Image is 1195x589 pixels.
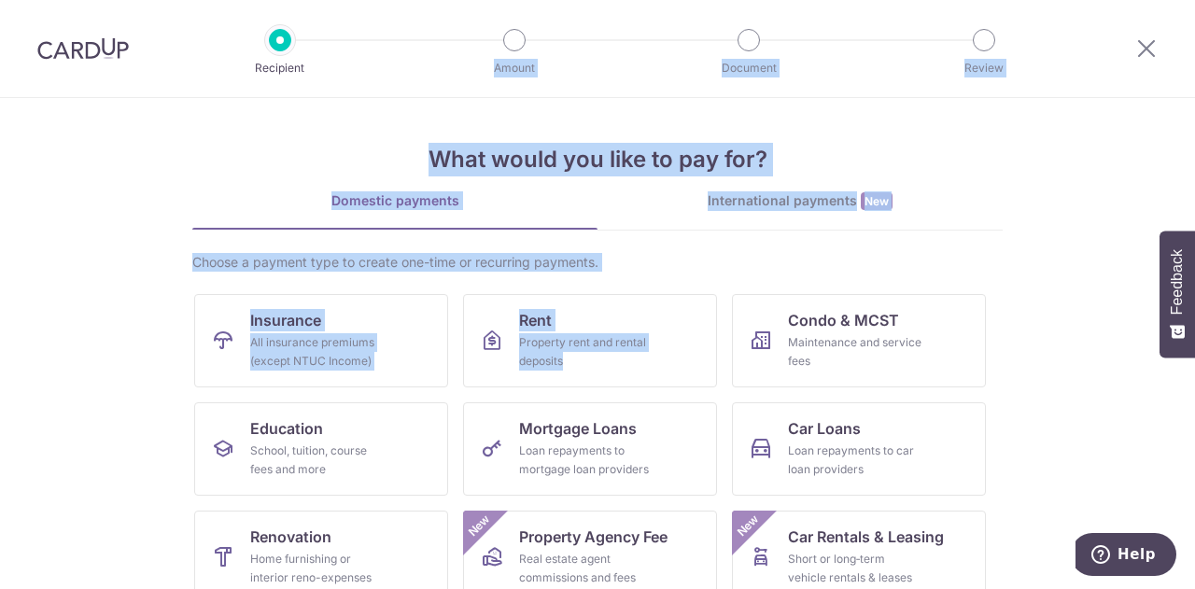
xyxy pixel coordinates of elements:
a: RentProperty rent and rental deposits [463,294,717,387]
span: Education [250,417,323,440]
p: Recipient [211,59,349,77]
a: InsuranceAll insurance premiums (except NTUC Income) [194,294,448,387]
span: Property Agency Fee [519,526,668,548]
div: Short or long‑term vehicle rentals & leases [788,550,922,587]
div: Choose a payment type to create one-time or recurring payments. [192,253,1003,272]
img: CardUp [37,37,129,60]
div: School, tuition, course fees and more [250,442,385,479]
a: Mortgage LoansLoan repayments to mortgage loan providers [463,402,717,496]
span: Renovation [250,526,331,548]
a: Car LoansLoan repayments to car loan providers [732,402,986,496]
a: Condo & MCSTMaintenance and service fees [732,294,986,387]
div: Home furnishing or interior reno-expenses [250,550,385,587]
p: Amount [445,59,583,77]
div: International payments [597,191,1003,211]
span: Insurance [250,309,321,331]
span: Condo & MCST [788,309,899,331]
p: Document [680,59,818,77]
span: Mortgage Loans [519,417,637,440]
span: New [861,192,893,210]
div: Maintenance and service fees [788,333,922,371]
h4: What would you like to pay for? [192,143,1003,176]
div: Loan repayments to mortgage loan providers [519,442,654,479]
button: Feedback - Show survey [1160,231,1195,358]
span: Car Rentals & Leasing [788,526,944,548]
iframe: Opens a widget where you can find more information [1075,533,1176,580]
div: Property rent and rental deposits [519,333,654,371]
div: Loan repayments to car loan providers [788,442,922,479]
p: Review [915,59,1053,77]
span: Feedback [1169,249,1186,315]
a: EducationSchool, tuition, course fees and more [194,402,448,496]
span: Car Loans [788,417,861,440]
span: New [733,511,764,541]
span: Rent [519,309,552,331]
div: Domestic payments [192,191,597,210]
span: New [464,511,495,541]
div: Real estate agent commissions and fees [519,550,654,587]
div: All insurance premiums (except NTUC Income) [250,333,385,371]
